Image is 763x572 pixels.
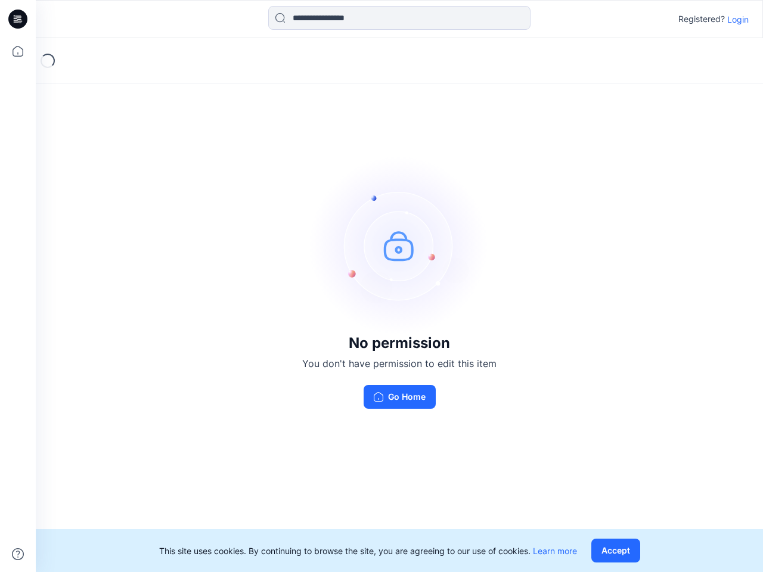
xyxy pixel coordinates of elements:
[302,335,497,352] h3: No permission
[302,356,497,371] p: You don't have permission to edit this item
[310,156,489,335] img: no-perm.svg
[533,546,577,556] a: Learn more
[727,13,749,26] p: Login
[364,385,436,409] button: Go Home
[159,545,577,557] p: This site uses cookies. By continuing to browse the site, you are agreeing to our use of cookies.
[678,12,725,26] p: Registered?
[591,539,640,562] button: Accept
